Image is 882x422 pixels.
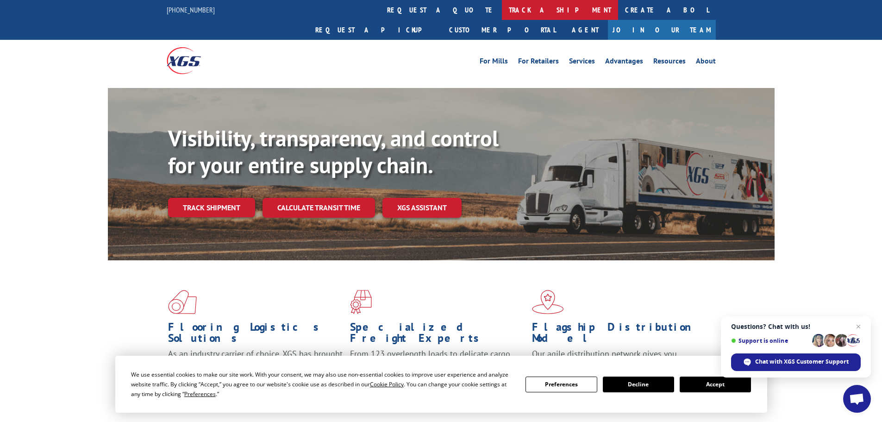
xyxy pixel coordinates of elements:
a: Track shipment [168,198,255,217]
div: We use essential cookies to make our site work. With your consent, we may also use non-essential ... [131,370,514,399]
h1: Specialized Freight Experts [350,321,525,348]
a: Open chat [843,385,871,413]
span: Cookie Policy [370,380,404,388]
a: Calculate transit time [263,198,375,218]
a: Request a pickup [308,20,442,40]
a: For Mills [480,57,508,68]
img: xgs-icon-total-supply-chain-intelligence-red [168,290,197,314]
span: Support is online [731,337,809,344]
div: Cookie Consent Prompt [115,356,767,413]
a: Join Our Team [608,20,716,40]
button: Accept [680,377,751,392]
span: Preferences [184,390,216,398]
button: Decline [603,377,674,392]
span: Chat with XGS Customer Support [755,358,849,366]
img: xgs-icon-focused-on-flooring-red [350,290,372,314]
span: Chat with XGS Customer Support [731,353,861,371]
p: From 123 overlength loads to delicate cargo, our experienced staff knows the best way to move you... [350,348,525,390]
a: Resources [653,57,686,68]
a: Agent [563,20,608,40]
a: [PHONE_NUMBER] [167,5,215,14]
a: Services [569,57,595,68]
a: Customer Portal [442,20,563,40]
span: Our agile distribution network gives you nationwide inventory management on demand. [532,348,702,370]
h1: Flooring Logistics Solutions [168,321,343,348]
span: As an industry carrier of choice, XGS has brought innovation and dedication to flooring logistics... [168,348,343,381]
h1: Flagship Distribution Model [532,321,707,348]
b: Visibility, transparency, and control for your entire supply chain. [168,124,499,179]
a: XGS ASSISTANT [382,198,462,218]
button: Preferences [525,377,597,392]
a: Advantages [605,57,643,68]
a: For Retailers [518,57,559,68]
a: About [696,57,716,68]
span: Questions? Chat with us! [731,323,861,330]
img: xgs-icon-flagship-distribution-model-red [532,290,564,314]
